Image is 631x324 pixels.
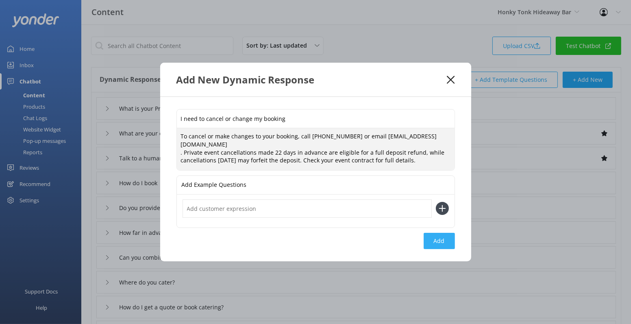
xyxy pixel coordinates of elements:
div: Add New Dynamic Response [176,73,447,86]
button: Add [424,233,455,249]
input: Type a new question... [177,109,455,128]
p: Add Example Questions [182,176,247,194]
input: Add customer expression [183,199,432,218]
textarea: To cancel or make changes to your booking, call [PHONE_NUMBER] or email [EMAIL_ADDRESS][DOMAIN_NA... [177,128,455,170]
button: Close [447,76,455,84]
